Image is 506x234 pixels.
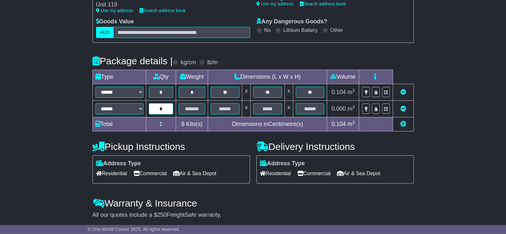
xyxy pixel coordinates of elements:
[348,121,355,127] span: m
[176,70,208,84] td: Weight
[92,212,414,219] div: All our quotes include a $ FreightSafe warranty.
[352,120,355,125] sup: 3
[332,121,346,127] span: 0.104
[400,89,406,95] a: Remove this item
[330,27,343,33] label: Other
[181,59,196,66] label: kg/cm
[285,100,293,117] td: x
[92,70,146,84] td: Type
[140,8,186,13] a: Search address book
[327,70,359,84] td: Volume
[285,84,293,100] td: x
[96,160,141,167] label: Address Type
[337,168,380,178] span: Air & Sea Depot
[96,8,133,13] a: Use my address
[146,117,176,131] td: 1
[96,1,238,8] div: Unit 119
[88,227,180,232] span: © One World Courier 2025. All rights reserved.
[264,27,271,33] label: No
[157,212,167,218] span: 250
[297,168,331,178] span: Commercial
[146,70,176,84] td: Qty
[256,1,293,6] a: Use my address
[348,89,355,95] span: m
[133,168,167,178] span: Commercial
[92,141,250,152] h4: Pickup Instructions
[176,117,208,131] td: Kilo(s)
[400,105,406,112] a: Remove this item
[300,1,346,6] a: Search address book
[400,121,406,127] a: Add new item
[256,18,327,25] label: Any Dangerous Goods?
[242,100,251,117] td: x
[207,59,218,66] label: lb/in
[173,168,216,178] span: Air & Sea Depot
[332,89,346,95] span: 0.104
[352,105,355,109] sup: 3
[92,56,173,66] h4: Package details |
[92,117,146,131] td: Total
[256,141,414,152] h4: Delivery Instructions
[332,105,346,112] span: 0.000
[92,198,414,208] h4: Warranty & Insurance
[260,168,291,178] span: Residential
[96,27,114,38] label: AUD
[181,121,184,127] span: 8
[208,70,327,84] td: Dimensions (L x W x H)
[208,117,327,131] td: Dimensions in Centimetre(s)
[96,168,127,178] span: Residential
[352,88,355,93] sup: 3
[260,160,305,167] label: Address Type
[348,105,355,112] span: m
[96,18,134,25] label: Goods Value
[283,27,317,33] label: Lithium Battery
[242,84,251,100] td: x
